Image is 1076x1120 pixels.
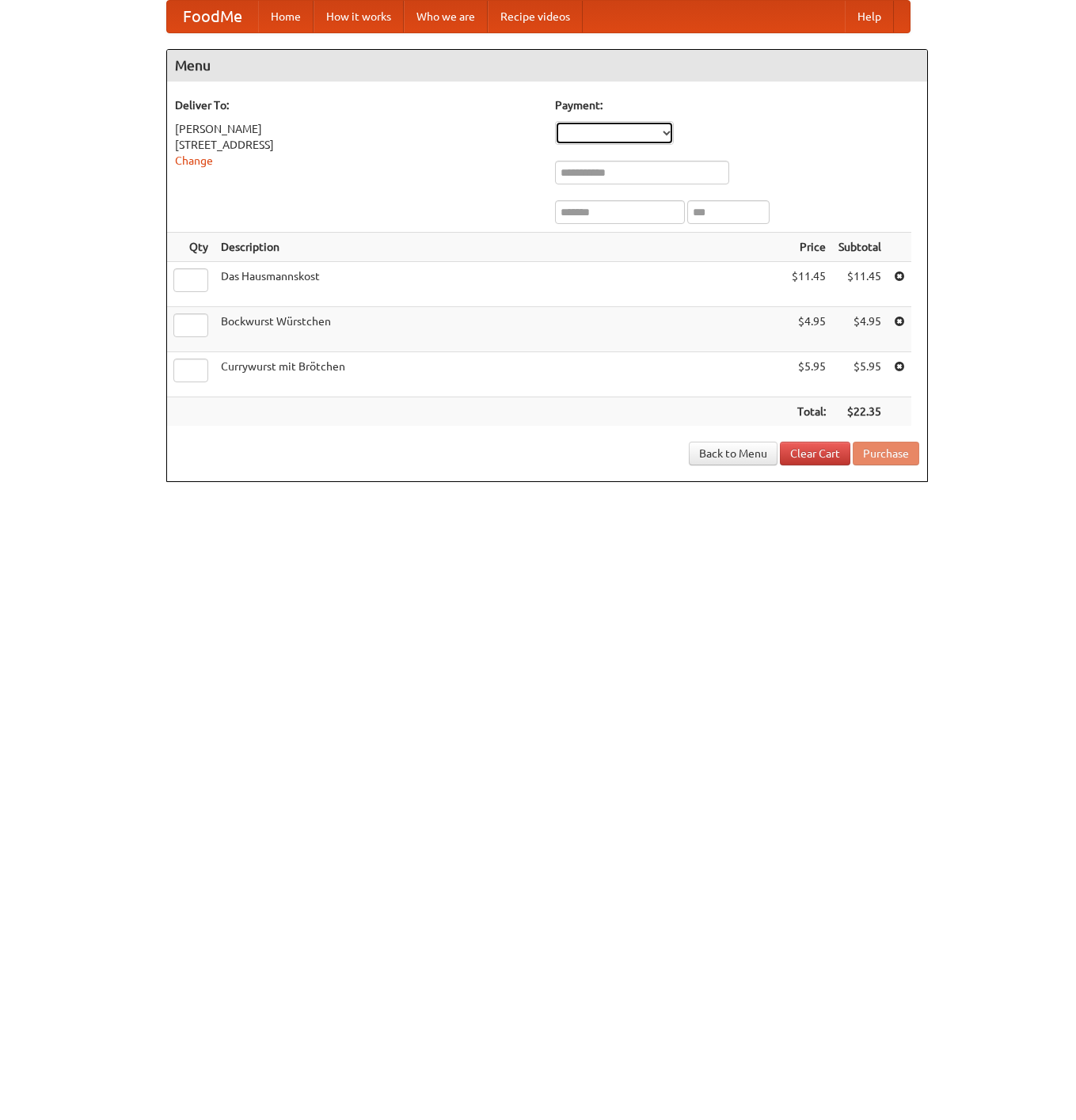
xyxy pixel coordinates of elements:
[785,233,832,262] th: Price
[832,233,888,262] th: Subtotal
[785,307,832,352] td: $4.95
[832,262,888,307] td: $11.45
[215,307,785,352] td: Bockwurst Würstchen
[785,397,832,427] th: Total:
[853,442,919,465] button: Purchase
[167,233,215,262] th: Qty
[175,97,539,113] h5: Deliver To:
[215,352,785,397] td: Currywurst mit Brötchen
[488,1,583,32] a: Recipe videos
[785,352,832,397] td: $5.95
[832,307,888,352] td: $4.95
[689,442,778,465] a: Back to Menu
[215,233,785,262] th: Description
[404,1,488,32] a: Who we are
[785,262,832,307] td: $11.45
[832,397,888,427] th: $22.35
[175,154,213,167] a: Change
[258,1,314,32] a: Home
[167,50,927,82] h4: Menu
[555,97,919,113] h5: Payment:
[175,137,539,153] div: [STREET_ADDRESS]
[175,121,539,137] div: [PERSON_NAME]
[832,352,888,397] td: $5.95
[845,1,894,32] a: Help
[215,262,785,307] td: Das Hausmannskost
[167,1,258,32] a: FoodMe
[314,1,404,32] a: How it works
[780,442,850,465] a: Clear Cart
